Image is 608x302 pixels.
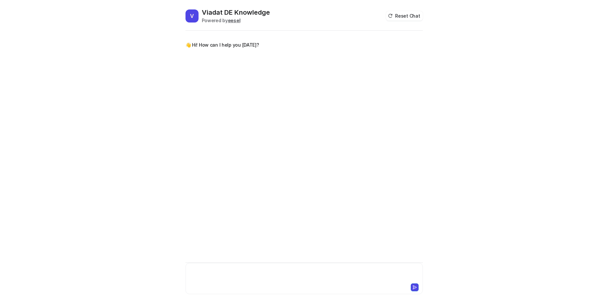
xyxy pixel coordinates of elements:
button: Reset Chat [386,11,423,21]
span: V [185,9,199,23]
b: eesel [228,18,241,23]
p: 👋 Hi! How can I help you [DATE]? [185,41,259,49]
h2: Viadat DE Knowledge [202,8,270,17]
div: Powered by [202,17,270,24]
